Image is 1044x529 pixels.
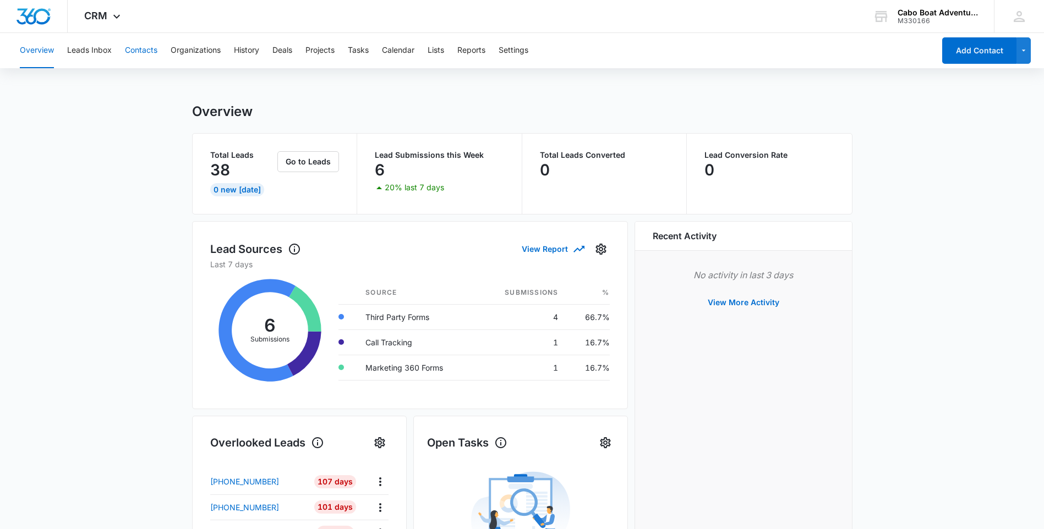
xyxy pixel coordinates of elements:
[210,151,276,159] p: Total Leads
[697,289,790,316] button: View More Activity
[234,33,259,68] button: History
[477,281,567,305] th: Submissions
[375,161,385,179] p: 6
[67,33,112,68] button: Leads Inbox
[357,329,477,355] td: Call Tracking
[357,281,477,305] th: Source
[477,329,567,355] td: 1
[540,161,550,179] p: 0
[314,500,356,514] div: 101 Days
[499,33,528,68] button: Settings
[210,502,279,513] p: [PHONE_NUMBER]
[385,184,444,191] p: 20% last 7 days
[522,239,583,258] button: View Report
[371,434,389,451] button: Settings
[305,33,335,68] button: Projects
[653,268,834,282] p: No activity in last 3 days
[653,229,717,243] h6: Recent Activity
[125,33,157,68] button: Contacts
[210,183,264,196] div: 0 New [DATE]
[371,473,389,490] button: Actions
[210,258,610,270] p: Last 7 days
[592,240,610,258] button: Settings
[348,33,369,68] button: Tasks
[84,10,107,21] span: CRM
[597,434,614,451] button: Settings
[314,475,356,488] div: 107 Days
[20,33,54,68] button: Overview
[477,304,567,329] td: 4
[567,281,609,305] th: %
[210,502,307,513] a: [PHONE_NUMBER]
[375,151,504,159] p: Lead Submissions this Week
[898,8,978,17] div: account name
[210,476,279,487] p: [PHONE_NUMBER]
[428,33,444,68] button: Lists
[704,161,714,179] p: 0
[272,33,292,68] button: Deals
[704,151,834,159] p: Lead Conversion Rate
[357,304,477,329] td: Third Party Forms
[567,304,609,329] td: 66.7%
[382,33,414,68] button: Calendar
[277,157,339,166] a: Go to Leads
[277,151,339,172] button: Go to Leads
[427,434,507,451] h1: Open Tasks
[210,476,307,487] a: [PHONE_NUMBER]
[192,103,253,120] h1: Overview
[210,161,230,179] p: 38
[371,499,389,516] button: Actions
[540,151,669,159] p: Total Leads Converted
[210,241,301,257] h1: Lead Sources
[477,355,567,380] td: 1
[357,355,477,380] td: Marketing 360 Forms
[567,329,609,355] td: 16.7%
[171,33,221,68] button: Organizations
[942,37,1016,64] button: Add Contact
[210,434,324,451] h1: Overlooked Leads
[898,17,978,25] div: account id
[567,355,609,380] td: 16.7%
[457,33,485,68] button: Reports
